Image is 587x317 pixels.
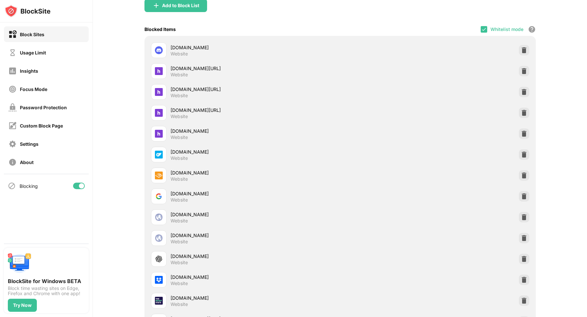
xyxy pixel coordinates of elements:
[20,32,44,37] div: Block Sites
[171,274,340,280] div: [DOMAIN_NAME]
[8,278,85,284] div: BlockSite for Windows BETA
[171,197,188,203] div: Website
[8,30,17,38] img: block-on.svg
[171,218,188,224] div: Website
[8,182,16,190] img: blocking-icon.svg
[8,252,31,275] img: push-desktop.svg
[171,93,188,98] div: Website
[8,158,17,166] img: about-off.svg
[155,172,163,179] img: favicons
[171,211,340,218] div: [DOMAIN_NAME]
[171,72,188,78] div: Website
[8,286,85,296] div: Block time wasting sites on Edge, Firefox and Chrome with one app!
[171,169,340,176] div: [DOMAIN_NAME]
[171,280,188,286] div: Website
[171,65,340,72] div: [DOMAIN_NAME][URL]
[155,192,163,200] img: favicons
[171,253,340,260] div: [DOMAIN_NAME]
[20,50,46,55] div: Usage Limit
[5,5,51,18] img: logo-blocksite.svg
[155,255,163,263] img: favicons
[8,122,17,130] img: customize-block-page-off.svg
[171,86,340,93] div: [DOMAIN_NAME][URL]
[171,176,188,182] div: Website
[171,107,340,113] div: [DOMAIN_NAME][URL]
[171,294,340,301] div: [DOMAIN_NAME]
[20,123,63,128] div: Custom Block Page
[155,213,163,221] img: favicons
[20,68,38,74] div: Insights
[171,51,188,57] div: Website
[171,232,340,239] div: [DOMAIN_NAME]
[171,155,188,161] div: Website
[490,26,523,32] div: Whitelist mode
[155,234,163,242] img: favicons
[155,88,163,96] img: favicons
[155,46,163,54] img: favicons
[20,105,67,110] div: Password Protection
[155,67,163,75] img: favicons
[171,239,188,245] div: Website
[171,260,188,265] div: Website
[8,49,17,57] img: time-usage-off.svg
[8,103,17,112] img: password-protection-off.svg
[13,303,32,308] div: Try Now
[155,109,163,117] img: favicons
[162,3,199,8] div: Add to Block List
[155,297,163,305] img: favicons
[481,27,487,32] img: check.svg
[171,128,340,134] div: [DOMAIN_NAME]
[171,301,188,307] div: Website
[171,113,188,119] div: Website
[171,44,340,51] div: [DOMAIN_NAME]
[171,134,188,140] div: Website
[155,276,163,284] img: favicons
[8,140,17,148] img: settings-off.svg
[8,67,17,75] img: insights-off.svg
[20,86,47,92] div: Focus Mode
[171,148,340,155] div: [DOMAIN_NAME]
[155,151,163,158] img: favicons
[20,183,38,189] div: Blocking
[171,190,340,197] div: [DOMAIN_NAME]
[20,159,34,165] div: About
[20,141,38,147] div: Settings
[155,130,163,138] img: favicons
[8,85,17,93] img: focus-off.svg
[144,26,176,32] div: Blocked Items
